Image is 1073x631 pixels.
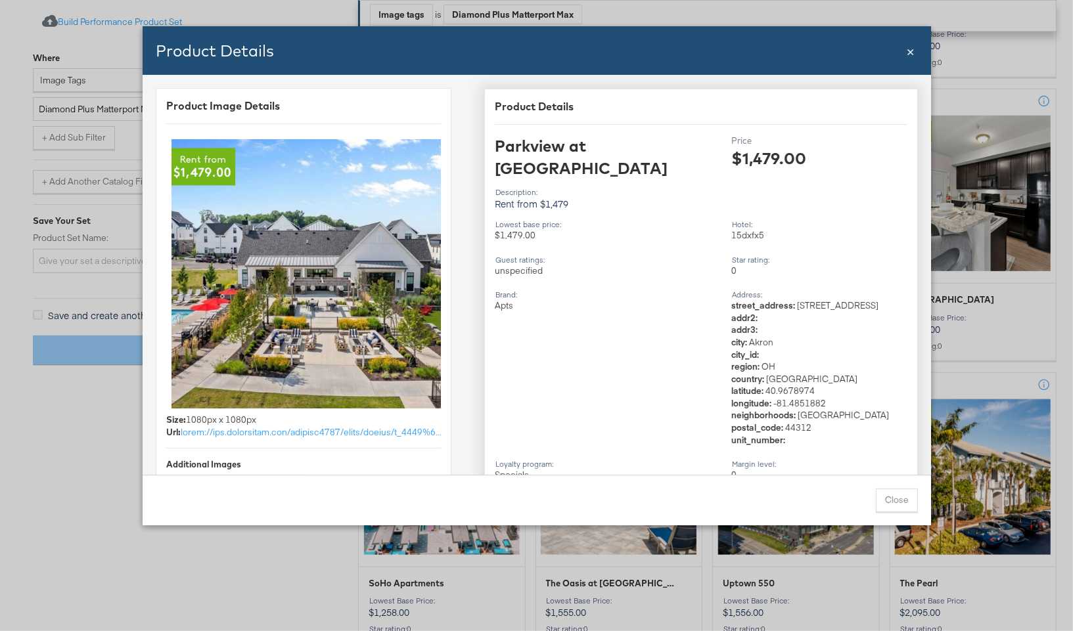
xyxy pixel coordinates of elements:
span: -81.4851882 [731,397,826,409]
div: 0 [731,469,907,481]
span: × [907,41,915,59]
div: unspecified [495,264,721,276]
div: 15dxfx5 [731,229,907,242]
div: Star rating : [731,255,907,264]
strong: city : [731,336,747,348]
strong: longitude : [731,397,771,409]
strong: street_address : [731,299,795,311]
span: Product Details [156,41,274,60]
span: [GEOGRAPHIC_DATA] [731,409,889,421]
strong: unit_number : [731,433,785,445]
div: Product Image Details [166,98,441,114]
p: Rent from $1,479 [495,197,907,210]
strong: postal_code : [731,422,783,433]
div: Brand : [495,290,721,299]
span: Akron [731,336,773,348]
div: Product card [143,26,931,525]
span: 40.9678974 [731,385,815,397]
div: Parkview at [GEOGRAPHIC_DATA] [495,135,721,180]
div: Lowest base price : [495,220,721,229]
strong: country : [731,372,764,384]
div: Hotel : [731,220,907,229]
div: Specials [495,469,721,481]
span: 1080px x 1080px [186,414,256,426]
strong: addr3 : [731,324,758,336]
strong: latitude : [731,385,764,397]
div: Apts [495,299,721,312]
strong: region : [731,360,760,372]
div: Guest ratings : [495,255,721,264]
div: Description: [495,188,907,197]
div: Url: [166,426,181,439]
div: Margin level : [731,460,907,469]
div: Loyalty program : [495,460,721,469]
div: $1,479.00 [731,146,907,169]
div: Additional Images [166,458,441,471]
strong: addr2 : [731,312,758,324]
span: [GEOGRAPHIC_DATA] [731,372,857,384]
div: Address : [731,290,907,299]
div: 0 [731,264,907,276]
span: 44312 [731,422,811,433]
div: $1,479.00 [495,229,721,242]
strong: city_id : [731,348,759,360]
div: Product Details [495,99,907,114]
button: Close [876,489,918,512]
div: Size: [166,414,186,426]
strong: neighborhoods : [731,409,796,421]
span: [STREET_ADDRESS] [731,299,879,311]
span: OH [731,360,775,372]
div: Price [731,135,907,147]
a: lorem://ips.dolorsitam.con/adipisc4787/elits/doeius/t_4449%6In_2678%7Ut_laboreet%8Dol_mag:ali/e_a... [181,426,441,439]
div: Close [907,41,915,60]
